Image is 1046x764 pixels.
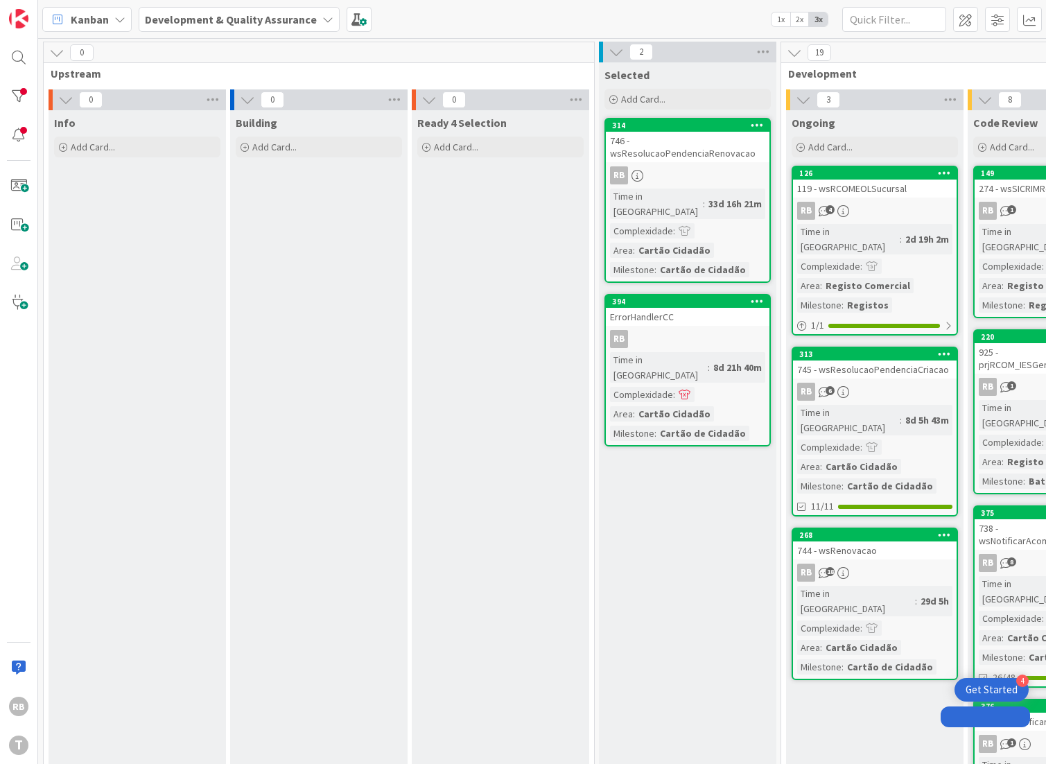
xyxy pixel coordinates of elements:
[955,678,1029,702] div: Open Get Started checklist, remaining modules: 4
[610,426,654,441] div: Milestone
[822,640,901,655] div: Cartão Cidadão
[844,659,936,675] div: Cartão de Cidadão
[434,141,478,153] span: Add Card...
[799,168,957,178] div: 126
[979,735,997,753] div: RB
[656,426,749,441] div: Cartão de Cidadão
[799,349,957,359] div: 313
[604,118,771,283] a: 314746 - wsResolucaoPendenciaRenovacaoRBTime in [GEOGRAPHIC_DATA]:33d 16h 21mComplexidade:Area:Ca...
[1007,381,1016,390] span: 1
[915,593,917,609] span: :
[145,12,317,26] b: Development & Quality Assurance
[998,92,1022,108] span: 8
[797,478,842,494] div: Milestone
[612,121,769,130] div: 314
[610,352,708,383] div: Time in [GEOGRAPHIC_DATA]
[604,68,650,82] span: Selected
[820,278,822,293] span: :
[1007,205,1016,214] span: 1
[797,297,842,313] div: Milestone
[792,166,958,336] a: 126119 - wsRCOMEOLSucursalRBTime in [GEOGRAPHIC_DATA]:2d 19h 2mComplexidade:Area:Registo Comercia...
[793,361,957,379] div: 745 - wsResolucaoPendenciaCriacao
[1042,259,1044,274] span: :
[797,640,820,655] div: Area
[633,243,635,258] span: :
[817,92,840,108] span: 3
[793,348,957,379] div: 313745 - wsResolucaoPendenciaCriacao
[629,44,653,60] span: 2
[71,11,109,28] span: Kanban
[797,620,860,636] div: Complexidade
[604,294,771,446] a: 394ErrorHandlerCCRBTime in [GEOGRAPHIC_DATA]:8d 21h 40mComplexidade:Area:Cartão CidadãoMilestone:...
[979,474,1023,489] div: Milestone
[612,297,769,306] div: 394
[993,670,1016,685] span: 26/48
[822,459,901,474] div: Cartão Cidadão
[966,683,1018,697] div: Get Started
[979,630,1002,645] div: Area
[979,297,1023,313] div: Milestone
[797,564,815,582] div: RB
[261,92,284,108] span: 0
[820,459,822,474] span: :
[793,383,957,401] div: RB
[610,262,654,277] div: Milestone
[708,360,710,375] span: :
[797,202,815,220] div: RB
[705,196,765,211] div: 33d 16h 21m
[610,330,628,348] div: RB
[826,386,835,395] span: 6
[842,297,844,313] span: :
[797,405,900,435] div: Time in [GEOGRAPHIC_DATA]
[610,243,633,258] div: Area
[70,44,94,61] span: 0
[1002,630,1004,645] span: :
[1002,454,1004,469] span: :
[797,259,860,274] div: Complexidade
[1042,435,1044,450] span: :
[606,166,769,184] div: RB
[793,541,957,559] div: 744 - wsRenovacao
[900,232,902,247] span: :
[844,478,936,494] div: Cartão de Cidadão
[797,659,842,675] div: Milestone
[797,459,820,474] div: Area
[979,278,1002,293] div: Area
[71,141,115,153] span: Add Card...
[633,406,635,422] span: :
[973,116,1038,130] span: Code Review
[673,223,675,238] span: :
[1023,474,1025,489] span: :
[792,528,958,680] a: 268744 - wsRenovacaoRBTime in [GEOGRAPHIC_DATA]:29d 5hComplexidade:Area:Cartão CidadãoMilestone:C...
[710,360,765,375] div: 8d 21h 40m
[860,259,862,274] span: :
[610,166,628,184] div: RB
[797,278,820,293] div: Area
[793,529,957,541] div: 268
[1023,650,1025,665] span: :
[610,223,673,238] div: Complexidade
[1002,278,1004,293] span: :
[842,478,844,494] span: :
[772,12,790,26] span: 1x
[79,92,103,108] span: 0
[808,141,853,153] span: Add Card...
[979,435,1042,450] div: Complexidade
[9,9,28,28] img: Visit kanbanzone.com
[606,119,769,132] div: 314
[811,499,834,514] span: 11/11
[809,12,828,26] span: 3x
[703,196,705,211] span: :
[820,640,822,655] span: :
[826,567,835,576] span: 18
[902,232,952,247] div: 2d 19h 2m
[610,387,673,402] div: Complexidade
[793,529,957,559] div: 268744 - wsRenovacao
[442,92,466,108] span: 0
[1007,557,1016,566] span: 8
[9,697,28,716] div: RB
[654,426,656,441] span: :
[621,93,665,105] span: Add Card...
[1007,738,1016,747] span: 1
[793,167,957,198] div: 126119 - wsRCOMEOLSucursal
